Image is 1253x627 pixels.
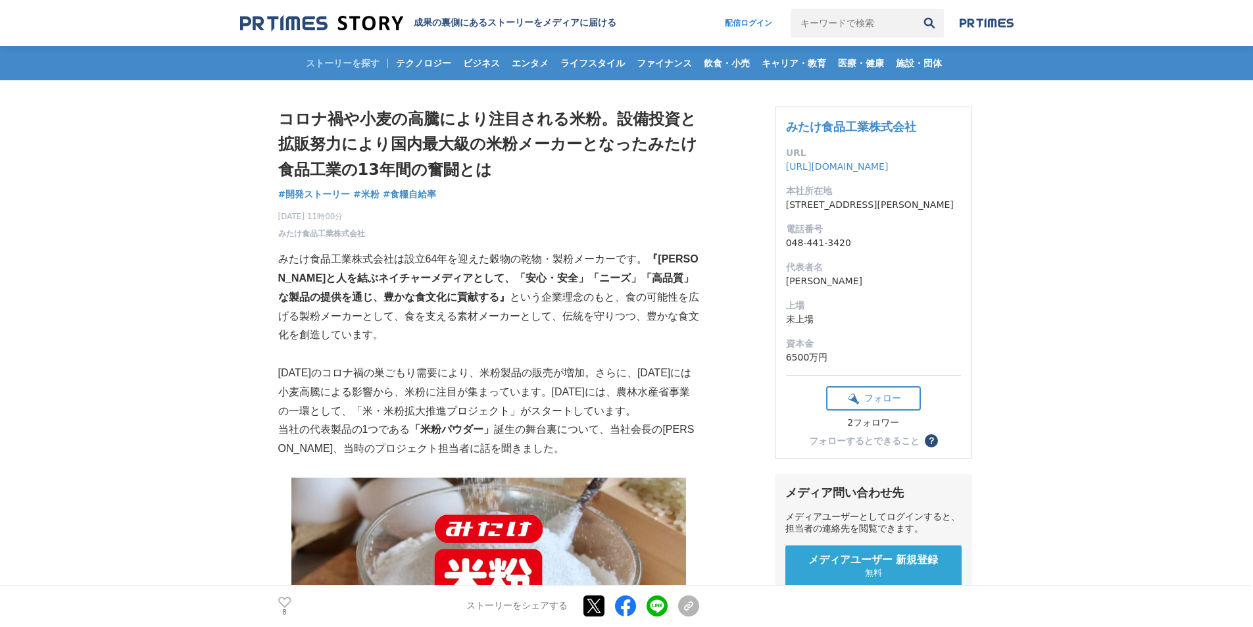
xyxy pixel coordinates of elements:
[458,46,505,80] a: ビジネス
[786,337,961,351] dt: 資本金
[699,46,755,80] a: 飲食・小売
[785,485,962,501] div: メディア問い合わせ先
[555,46,630,80] a: ライフスタイル
[786,222,961,236] dt: 電話番号
[631,46,697,80] a: ファイナンス
[278,420,699,459] p: 当社の代表製品の1つである 誕生の舞台裏について、当社会長の[PERSON_NAME]、当時のプロジェクト担当者に話を聞きました。
[756,57,831,69] span: キャリア・教育
[786,274,961,288] dd: [PERSON_NAME]
[786,351,961,364] dd: 6500万円
[809,436,920,445] div: フォローするとできること
[506,46,554,80] a: エンタメ
[891,57,947,69] span: 施設・団体
[240,14,616,32] a: 成果の裏側にあるストーリーをメディアに届ける 成果の裏側にあるストーリーをメディアに届ける
[278,188,351,201] a: #開発ストーリー
[278,253,699,303] strong: 『[PERSON_NAME]と人を結ぶネイチャーメディアとして、「安心・安全」「ニーズ」「高品質」な製品の提供を通じ、豊かな食文化に貢献する』
[458,57,505,69] span: ビジネス
[833,57,889,69] span: 医療・健康
[927,436,936,445] span: ？
[925,434,938,447] button: ？
[391,46,456,80] a: テクノロジー
[960,18,1014,28] img: prtimes
[699,57,755,69] span: 飲食・小売
[278,188,351,200] span: #開発ストーリー
[466,601,568,613] p: ストーリーをシェアする
[410,424,494,435] strong: 「米粉パウダー」
[785,511,962,535] div: メディアユーザーとしてログインすると、担当者の連絡先を閲覧できます。
[278,107,699,182] h1: コロナ禍や小麦の高騰により注目される米粉。設備投資と拡販努力により国内最大級の米粉メーカーとなったみたけ食品工業の13年間の奮闘とは
[785,545,962,587] a: メディアユーザー 新規登録 無料
[833,46,889,80] a: 医療・健康
[712,9,785,38] a: 配信ログイン
[915,9,944,38] button: 検索
[786,184,961,198] dt: 本社所在地
[865,567,882,579] span: 無料
[383,188,437,200] span: #食糧自給率
[383,188,437,201] a: #食糧自給率
[555,57,630,69] span: ライフスタイル
[891,46,947,80] a: 施設・団体
[826,417,921,429] div: 2フォロワー
[278,250,699,345] p: みたけ食品工業株式会社は設立64年を迎えた穀物の乾物・製粉メーカーです。 という企業理念のもと、食の可能性を広げる製粉メーカーとして、食を支える素材メーカーとして、伝統を守りつつ、豊かな食文化を...
[353,188,380,200] span: #米粉
[786,313,961,326] dd: 未上場
[278,609,291,616] p: 8
[240,14,403,32] img: 成果の裏側にあるストーリーをメディアに届ける
[278,211,365,222] span: [DATE] 11時00分
[786,146,961,160] dt: URL
[786,120,916,134] a: みたけ食品工業株式会社
[826,386,921,411] button: フォロー
[414,17,616,29] h2: 成果の裏側にあるストーリーをメディアに届ける
[278,228,365,239] a: みたけ食品工業株式会社
[786,261,961,274] dt: 代表者名
[506,57,554,69] span: エンタメ
[786,299,961,313] dt: 上場
[353,188,380,201] a: #米粉
[808,553,939,567] span: メディアユーザー 新規登録
[786,198,961,212] dd: [STREET_ADDRESS][PERSON_NAME]
[391,57,456,69] span: テクノロジー
[631,57,697,69] span: ファイナンス
[756,46,831,80] a: キャリア・教育
[786,236,961,250] dd: 048-441-3420
[278,364,699,420] p: [DATE]のコロナ禍の巣ごもり需要により、米粉製品の販売が増加。さらに、[DATE]には小麦高騰による影響から、米粉に注目が集まっています。[DATE]には、農林水産省事業の一環として、「米・...
[786,161,889,172] a: [URL][DOMAIN_NAME]
[791,9,915,38] input: キーワードで検索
